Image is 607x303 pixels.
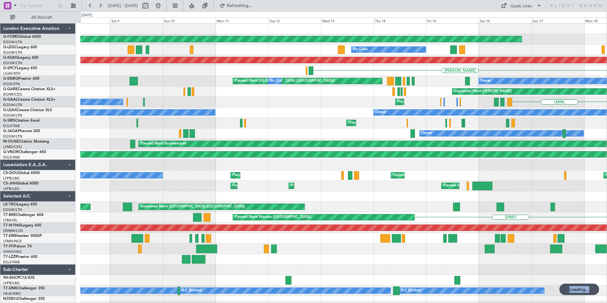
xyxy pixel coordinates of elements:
button: All Aircraft [7,12,69,23]
div: Planned Maint [GEOGRAPHIC_DATA] ([GEOGRAPHIC_DATA]) [290,181,390,191]
a: EGGW/LTN [3,207,22,212]
a: T7-DNKChallenger 350 [3,286,45,290]
span: T7-DNK [3,286,17,290]
span: G-GAAL [3,98,18,102]
div: Sun 17 [531,17,584,23]
a: EGNR/CEG [3,92,22,97]
a: DNMM/LOS [3,228,23,233]
a: LX-TROLegacy 650 [3,203,37,206]
a: N358VJChallenger 350 [3,297,45,301]
a: EGGW/LTN [3,113,22,118]
span: T7-N1960 [3,224,21,227]
a: T7-FFIFalcon 7X [3,245,32,248]
a: T7-LZZIPraetor 600 [3,255,37,259]
a: EGGW/LTN [3,134,22,139]
a: G-GARECessna Citation XLS+ [3,87,56,91]
a: EGLF/FAB [3,124,20,128]
button: Quick Links [498,1,545,11]
a: 9H-EHCPC12/47E [3,276,35,280]
a: G-LEAXCessna Citation XLS [3,108,52,112]
span: T7-EMI [3,234,16,238]
div: Owner [480,76,491,86]
a: T7-BREChallenger 604 [3,213,43,217]
a: CS-DOUGlobal 6500 [3,171,40,175]
a: T7-N1960Legacy 650 [3,224,41,227]
span: M-OUSE [3,140,18,144]
span: CS-DOU [3,171,18,175]
div: Sat 9 [110,17,163,23]
div: Unplanned Maint [GEOGRAPHIC_DATA] ([GEOGRAPHIC_DATA]) [140,202,245,212]
a: G-SIRSCitation Excel [3,119,40,123]
a: EGGW/LTN [3,40,22,44]
span: G-ENRG [3,77,18,81]
a: HKJK/NBO [3,291,21,296]
div: Tue 12 [268,17,321,23]
div: [DATE] [82,13,92,18]
a: EGLF/FAB [3,260,20,265]
span: [DATE] - [DATE] [108,3,138,9]
a: LFPB/LBG [3,186,20,191]
div: Loading... [559,284,599,295]
a: LTBA/ISL [3,218,17,223]
div: A/C Booked [182,286,202,295]
a: EGGW/LTN [3,61,22,65]
a: G-GAALCessna Citation XLS+ [3,98,56,102]
span: G-GARE [3,87,18,91]
span: LX-TRO [3,203,17,206]
input: Trip Number [19,1,56,10]
span: G-VNOR [3,150,19,154]
span: CS-JHH [3,182,17,185]
div: Planned Maint [GEOGRAPHIC_DATA] ([GEOGRAPHIC_DATA]) [348,118,448,128]
div: No Crew [353,45,368,54]
div: Sat 16 [479,17,531,23]
span: T7-BRE [3,213,16,217]
div: No Crew [270,76,284,86]
a: G-LEGCLegacy 600 [3,45,37,49]
div: Thu 14 [374,17,426,23]
div: Mon 11 [216,17,268,23]
span: All Aircraft [17,15,67,20]
a: LFPB/LBG [3,176,20,181]
a: LFMD/CEQ [3,145,22,149]
span: 9H-EHC [3,276,17,280]
div: Quick Links [510,3,532,10]
span: G-JAGA [3,129,18,133]
div: Planned Maint [GEOGRAPHIC_DATA] ([GEOGRAPHIC_DATA]) [232,181,332,191]
div: Planned Maint Bournemouth [140,139,186,149]
div: Wed 13 [321,17,374,23]
a: G-ENRGPraetor 600 [3,77,39,81]
span: T7-FFI [3,245,14,248]
div: Unplanned Maint [GEOGRAPHIC_DATA] ([GEOGRAPHIC_DATA]) [393,171,497,180]
a: EGGW/LTN [3,103,22,107]
span: G-LEGC [3,45,17,49]
button: Refreshing... [217,1,255,11]
span: G-KGKG [3,56,18,60]
span: T7-LZZI [3,255,16,259]
div: Fri 15 [426,17,479,23]
div: Sun 10 [163,17,216,23]
a: M-OUSECitation Mustang [3,140,49,144]
a: LFPB/LBG [3,281,20,286]
a: LGAV/ATH [3,71,20,76]
div: Unplanned Maint [PERSON_NAME] [454,87,511,96]
a: VHHH/HKG [3,249,22,254]
a: CS-JHHGlobal 6000 [3,182,38,185]
div: Fri 8 [57,17,110,23]
a: G-KGKGLegacy 600 [3,56,38,60]
a: EGGW/LTN [3,50,22,55]
a: G-JAGAPhenom 300 [3,129,40,133]
div: Planned Maint Warsaw ([GEOGRAPHIC_DATA]) [235,212,311,222]
span: G-FOMO [3,35,19,39]
span: Refreshing... [226,3,253,8]
span: G-SPCY [3,66,17,70]
div: Planned Maint [GEOGRAPHIC_DATA] ([GEOGRAPHIC_DATA]) [235,76,335,86]
a: T7-EMIHawker 900XP [3,234,42,238]
div: Planned Maint [GEOGRAPHIC_DATA] ([GEOGRAPHIC_DATA]) [443,181,543,191]
a: LFMN/NCE [3,239,22,244]
span: G-SIRS [3,119,15,123]
div: A/C Booked [401,286,421,295]
div: Owner [421,129,432,138]
div: Planned Maint [397,97,420,107]
div: Planned Maint [GEOGRAPHIC_DATA] ([GEOGRAPHIC_DATA]) [232,171,332,180]
span: G-LEAX [3,108,17,112]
